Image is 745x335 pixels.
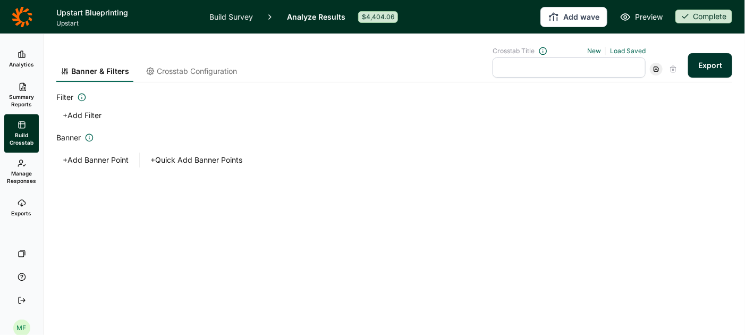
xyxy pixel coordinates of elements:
[71,66,129,77] span: Banner & Filters
[688,53,732,78] button: Export
[620,11,663,23] a: Preview
[358,11,398,23] div: $4,404.06
[12,210,32,217] span: Exports
[610,47,646,55] a: Load Saved
[4,76,39,114] a: Summary Reports
[650,63,663,76] div: Save Crosstab
[675,10,732,24] button: Complete
[144,153,249,167] button: +Quick Add Banner Points
[56,6,197,19] h1: Upstart Blueprinting
[675,10,732,23] div: Complete
[56,19,197,28] span: Upstart
[493,47,535,55] span: Crosstab Title
[667,63,680,76] div: Delete
[4,191,39,225] a: Exports
[587,47,601,55] a: New
[4,42,39,76] a: Analytics
[635,11,663,23] span: Preview
[157,66,237,77] span: Crosstab Configuration
[9,61,34,68] span: Analytics
[56,131,81,144] span: Banner
[4,114,39,153] a: Build Crosstab
[540,7,607,27] button: Add wave
[9,93,35,108] span: Summary Reports
[4,153,39,191] a: Manage Responses
[9,131,35,146] span: Build Crosstab
[7,170,36,185] span: Manage Responses
[56,108,108,123] button: +Add Filter
[56,91,73,104] span: Filter
[56,153,135,167] button: +Add Banner Point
